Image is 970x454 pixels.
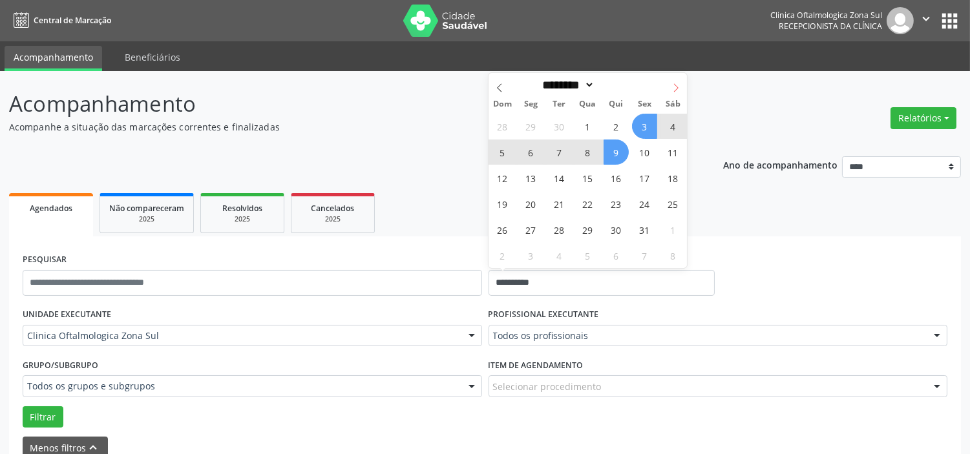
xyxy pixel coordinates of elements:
[23,250,67,270] label: PESQUISAR
[604,114,629,139] span: Outubro 2, 2025
[109,214,184,224] div: 2025
[493,329,922,342] span: Todos os profissionais
[575,243,600,268] span: Novembro 5, 2025
[574,100,602,108] span: Qua
[891,107,956,129] button: Relatórios
[660,139,686,165] span: Outubro 11, 2025
[659,100,687,108] span: Sáb
[518,139,543,165] span: Outubro 6, 2025
[575,139,600,165] span: Outubro 8, 2025
[604,139,629,165] span: Outubro 9, 2025
[770,10,882,21] div: Clinica Oftalmologica Zona Sul
[490,217,515,242] span: Outubro 26, 2025
[490,114,515,139] span: Setembro 28, 2025
[938,10,961,32] button: apps
[489,100,517,108] span: Dom
[222,203,262,214] span: Resolvidos
[489,305,599,325] label: PROFISSIONAL EXECUTANTE
[547,165,572,191] span: Outubro 14, 2025
[116,46,189,68] a: Beneficiários
[575,217,600,242] span: Outubro 29, 2025
[547,114,572,139] span: Setembro 30, 2025
[30,203,72,214] span: Agendados
[5,46,102,71] a: Acompanhamento
[311,203,355,214] span: Cancelados
[490,139,515,165] span: Outubro 5, 2025
[604,191,629,216] span: Outubro 23, 2025
[632,191,657,216] span: Outubro 24, 2025
[489,355,584,375] label: Item de agendamento
[23,305,111,325] label: UNIDADE EXECUTANTE
[490,165,515,191] span: Outubro 12, 2025
[660,217,686,242] span: Novembro 1, 2025
[23,355,98,375] label: Grupo/Subgrupo
[632,243,657,268] span: Novembro 7, 2025
[210,214,275,224] div: 2025
[517,100,545,108] span: Seg
[547,243,572,268] span: Novembro 4, 2025
[887,7,914,34] img: img
[27,380,456,393] span: Todos os grupos e subgrupos
[490,191,515,216] span: Outubro 19, 2025
[34,15,111,26] span: Central de Marcação
[547,217,572,242] span: Outubro 28, 2025
[914,7,938,34] button: 
[632,139,657,165] span: Outubro 10, 2025
[660,191,686,216] span: Outubro 25, 2025
[602,100,630,108] span: Qui
[660,165,686,191] span: Outubro 18, 2025
[632,165,657,191] span: Outubro 17, 2025
[632,114,657,139] span: Outubro 3, 2025
[604,243,629,268] span: Novembro 6, 2025
[660,114,686,139] span: Outubro 4, 2025
[518,243,543,268] span: Novembro 3, 2025
[575,165,600,191] span: Outubro 15, 2025
[109,203,184,214] span: Não compareceram
[27,329,456,342] span: Clinica Oftalmologica Zona Sul
[919,12,933,26] i: 
[490,243,515,268] span: Novembro 2, 2025
[660,243,686,268] span: Novembro 8, 2025
[9,120,675,134] p: Acompanhe a situação das marcações correntes e finalizadas
[630,100,659,108] span: Sex
[723,156,838,172] p: Ano de acompanhamento
[300,214,365,224] div: 2025
[518,114,543,139] span: Setembro 29, 2025
[493,380,602,393] span: Selecionar procedimento
[547,191,572,216] span: Outubro 21, 2025
[538,78,595,92] select: Month
[9,88,675,120] p: Acompanhamento
[23,406,63,428] button: Filtrar
[575,114,600,139] span: Outubro 1, 2025
[518,217,543,242] span: Outubro 27, 2025
[575,191,600,216] span: Outubro 22, 2025
[9,10,111,31] a: Central de Marcação
[604,165,629,191] span: Outubro 16, 2025
[595,78,637,92] input: Year
[545,100,574,108] span: Ter
[632,217,657,242] span: Outubro 31, 2025
[604,217,629,242] span: Outubro 30, 2025
[779,21,882,32] span: Recepcionista da clínica
[518,191,543,216] span: Outubro 20, 2025
[518,165,543,191] span: Outubro 13, 2025
[547,139,572,165] span: Outubro 7, 2025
